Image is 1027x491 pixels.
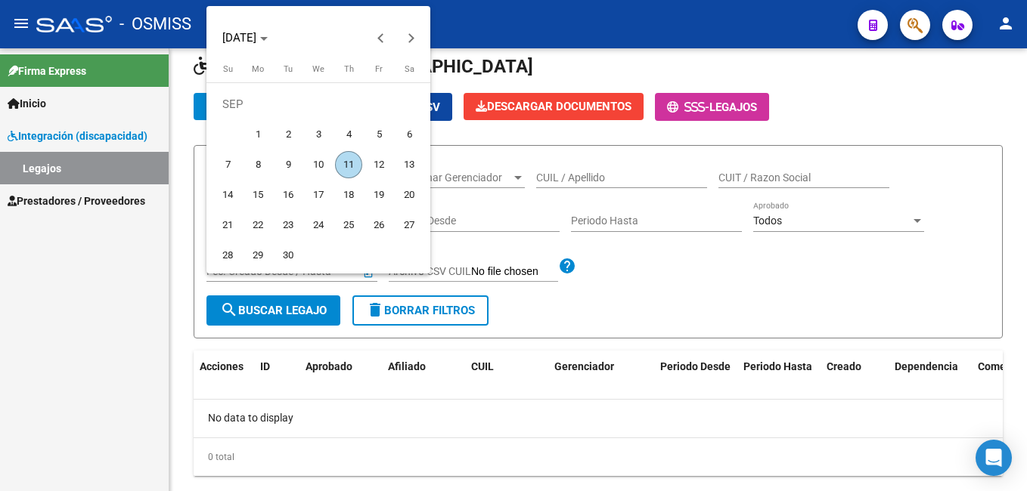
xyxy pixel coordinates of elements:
[216,24,274,51] button: Choose month and year
[273,240,303,270] button: September 30, 2025
[252,64,264,74] span: Mo
[273,119,303,150] button: September 2, 2025
[244,121,271,148] span: 1
[312,64,324,74] span: We
[335,121,362,148] span: 4
[344,64,354,74] span: Th
[213,210,243,240] button: September 21, 2025
[244,212,271,239] span: 22
[364,119,394,150] button: September 5, 2025
[394,180,424,210] button: September 20, 2025
[273,180,303,210] button: September 16, 2025
[213,180,243,210] button: September 14, 2025
[223,64,233,74] span: Su
[273,150,303,180] button: September 9, 2025
[284,64,293,74] span: Tu
[303,150,334,180] button: September 10, 2025
[375,64,383,74] span: Fr
[244,151,271,178] span: 8
[364,180,394,210] button: September 19, 2025
[364,210,394,240] button: September 26, 2025
[243,210,273,240] button: September 22, 2025
[365,181,392,208] span: 19
[365,151,392,178] span: 12
[213,89,424,119] td: SEP
[334,150,364,180] button: September 11, 2025
[396,121,423,148] span: 6
[396,151,423,178] span: 13
[334,119,364,150] button: September 4, 2025
[394,119,424,150] button: September 6, 2025
[303,210,334,240] button: September 24, 2025
[214,181,241,208] span: 14
[366,23,396,53] button: Previous month
[365,212,392,239] span: 26
[275,121,302,148] span: 2
[243,240,273,270] button: September 29, 2025
[275,212,302,239] span: 23
[335,212,362,239] span: 25
[335,151,362,178] span: 11
[394,150,424,180] button: September 13, 2025
[305,151,332,178] span: 10
[976,440,1012,476] div: Open Intercom Messenger
[405,64,414,74] span: Sa
[214,212,241,239] span: 21
[394,210,424,240] button: September 27, 2025
[213,240,243,270] button: September 28, 2025
[275,151,302,178] span: 9
[396,23,427,53] button: Next month
[273,210,303,240] button: September 23, 2025
[214,242,241,269] span: 28
[243,119,273,150] button: September 1, 2025
[396,212,423,239] span: 27
[365,121,392,148] span: 5
[244,181,271,208] span: 15
[396,181,423,208] span: 20
[243,150,273,180] button: September 8, 2025
[335,181,362,208] span: 18
[214,151,241,178] span: 7
[303,180,334,210] button: September 17, 2025
[305,181,332,208] span: 17
[305,212,332,239] span: 24
[305,121,332,148] span: 3
[243,180,273,210] button: September 15, 2025
[275,242,302,269] span: 30
[364,150,394,180] button: September 12, 2025
[303,119,334,150] button: September 3, 2025
[213,150,243,180] button: September 7, 2025
[334,180,364,210] button: September 18, 2025
[222,31,256,45] span: [DATE]
[334,210,364,240] button: September 25, 2025
[244,242,271,269] span: 29
[275,181,302,208] span: 16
